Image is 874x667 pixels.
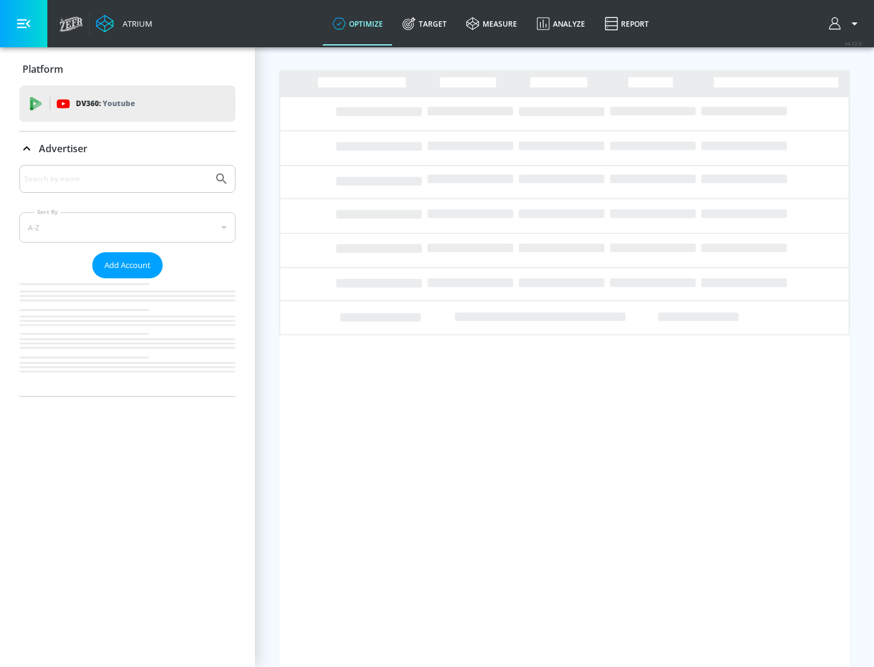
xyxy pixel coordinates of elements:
label: Sort By [35,208,61,216]
a: Report [595,2,659,45]
a: Target [393,2,456,45]
div: DV360: Youtube [19,85,235,122]
button: Add Account [92,252,163,278]
input: Search by name [24,171,208,187]
p: Advertiser [39,142,87,155]
a: optimize [323,2,393,45]
p: DV360: [76,97,135,110]
p: Youtube [103,97,135,110]
a: measure [456,2,527,45]
span: v 4.32.0 [845,40,862,47]
div: Atrium [118,18,152,29]
div: Advertiser [19,165,235,396]
div: Advertiser [19,132,235,166]
nav: list of Advertiser [19,278,235,396]
a: Atrium [96,15,152,33]
div: A-Z [19,212,235,243]
span: Add Account [104,258,151,272]
a: Analyze [527,2,595,45]
p: Platform [22,62,63,76]
div: Platform [19,52,235,86]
